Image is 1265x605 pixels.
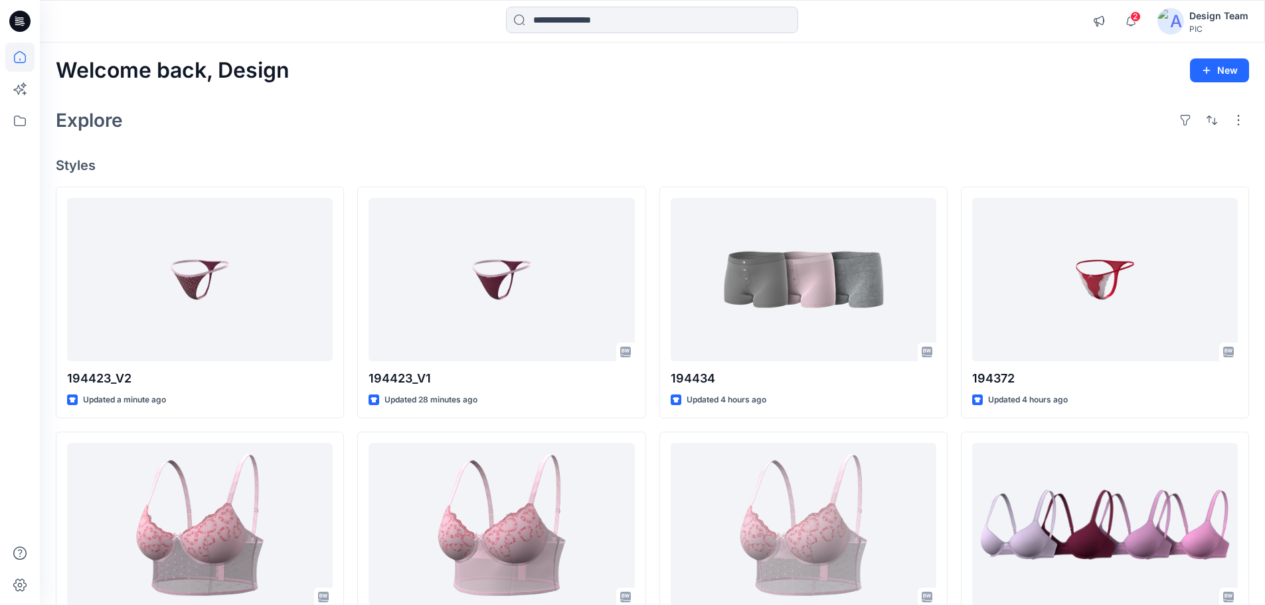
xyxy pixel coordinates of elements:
[369,198,634,362] a: 194423_V1
[1190,58,1249,82] button: New
[988,393,1068,407] p: Updated 4 hours ago
[56,58,290,83] h2: Welcome back, Design
[384,393,477,407] p: Updated 28 minutes ago
[56,110,123,131] h2: Explore
[1157,8,1184,35] img: avatar
[1130,11,1141,22] span: 2
[972,198,1238,362] a: 194372
[671,198,936,362] a: 194434
[1189,24,1248,34] div: PIC
[671,369,936,388] p: 194434
[1189,8,1248,24] div: Design Team
[83,393,166,407] p: Updated a minute ago
[972,369,1238,388] p: 194372
[67,369,333,388] p: 194423_V2
[56,157,1249,173] h4: Styles
[369,369,634,388] p: 194423_V1
[687,393,766,407] p: Updated 4 hours ago
[67,198,333,362] a: 194423_V2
